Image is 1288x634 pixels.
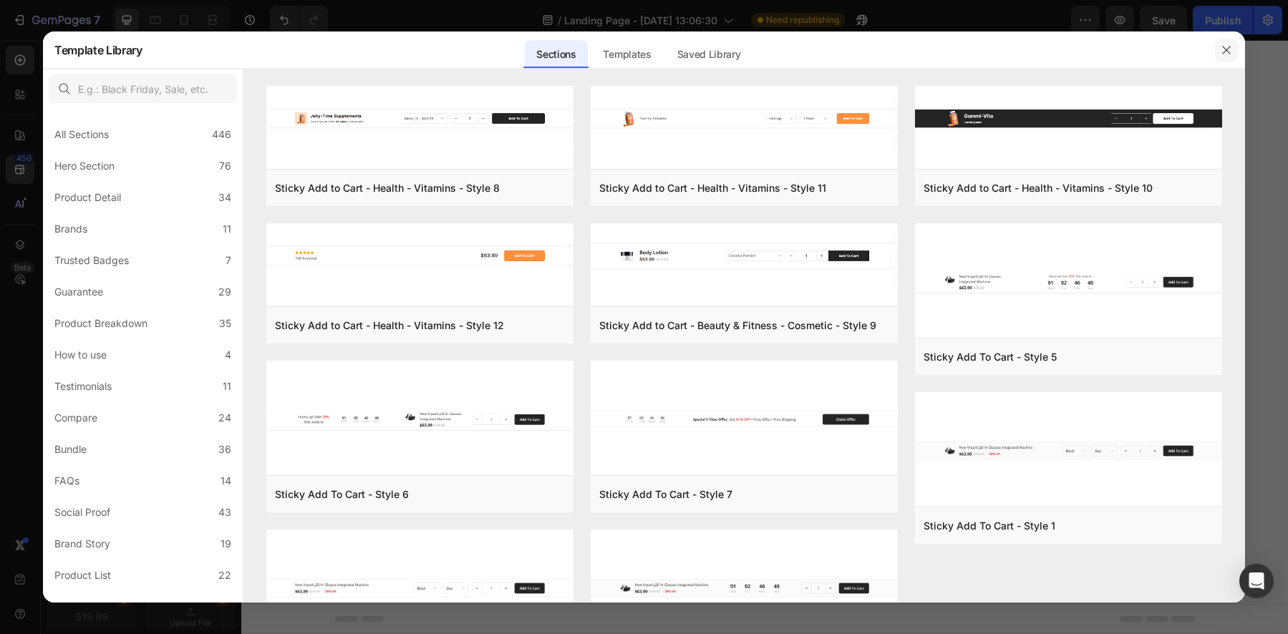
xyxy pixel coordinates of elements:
[54,378,112,395] div: Testimonials
[362,458,460,471] span: inspired by CRO experts
[221,472,231,489] div: 14
[266,86,573,151] img: st8.png
[218,567,231,584] div: 22
[54,220,87,238] div: Brands
[54,504,110,521] div: Social Proof
[480,458,556,471] span: from URL or image
[218,504,231,521] div: 43
[591,86,898,151] img: st11.png
[525,40,587,69] div: Sections
[248,11,799,42] h2: FAQ
[54,315,147,332] div: Product Breakdown
[259,253,397,271] p: Hur länge har jag tillgång?
[54,598,100,615] div: Collection
[259,64,422,82] p: Behöver jag någon utrustning?
[221,598,231,615] div: 19
[54,535,110,552] div: Brand Story
[259,112,601,130] p: Funkar detta även om jag aldrig provat [PERSON_NAME] tidigare?
[591,40,662,69] div: Templates
[482,440,557,455] div: Generate layout
[259,301,448,318] p: Vad händer om jag vill fortsätta sen?
[218,409,231,426] div: 24
[54,472,79,489] div: FAQs
[54,157,115,175] div: Hero Section
[223,220,231,238] div: 11
[225,346,231,364] div: 4
[218,441,231,458] div: 36
[924,517,1055,535] div: Sticky Add To Cart - Style 1
[915,86,1222,151] img: st10.png
[223,378,231,395] div: 11
[599,486,732,503] div: Sticky Add To Cart - Style 7
[259,159,396,177] p: Kan jag träna via mobilen?
[54,189,121,206] div: Product Detail
[1239,564,1274,598] div: Open Intercom Messenger
[212,126,231,143] div: 446
[226,252,231,269] div: 7
[219,315,231,332] div: 35
[221,535,231,552] div: 19
[924,180,1153,197] div: Sticky Add to Cart - Health - Vitamins - Style 10
[218,189,231,206] div: 34
[275,486,409,503] div: Sticky Add To Cart - Style 6
[924,348,1057,366] div: Sticky Add To Cart - Style 5
[54,283,103,301] div: Guarantee
[54,409,97,426] div: Compare
[666,40,752,69] div: Saved Library
[54,567,111,584] div: Product List
[599,180,826,197] div: Sticky Add to Cart - Health - Vitamins - Style 11
[576,458,682,471] span: then drag & drop elements
[490,409,558,424] span: Add section
[275,180,500,197] div: Sticky Add to Cart - Health - Vitamins - Style 8
[49,74,237,103] input: E.g.: Black Friday, Sale, etc.
[54,31,142,69] h2: Template Library
[599,317,876,334] div: Sticky Add to Cart - Beauty & Fitness - Cosmetic - Style 9
[591,223,898,288] img: st9.png
[54,441,87,458] div: Bundle
[369,440,456,455] div: Choose templates
[54,126,109,143] div: All Sections
[586,440,674,455] div: Add blank section
[266,223,573,288] img: st12.png
[219,157,231,175] div: 76
[218,283,231,301] div: 29
[54,346,107,364] div: How to use
[259,206,415,224] p: Hur får jag tillgång till kursen?
[275,317,504,334] div: Sticky Add to Cart - Health - Vitamins - Style 12
[54,252,129,269] div: Trusted Badges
